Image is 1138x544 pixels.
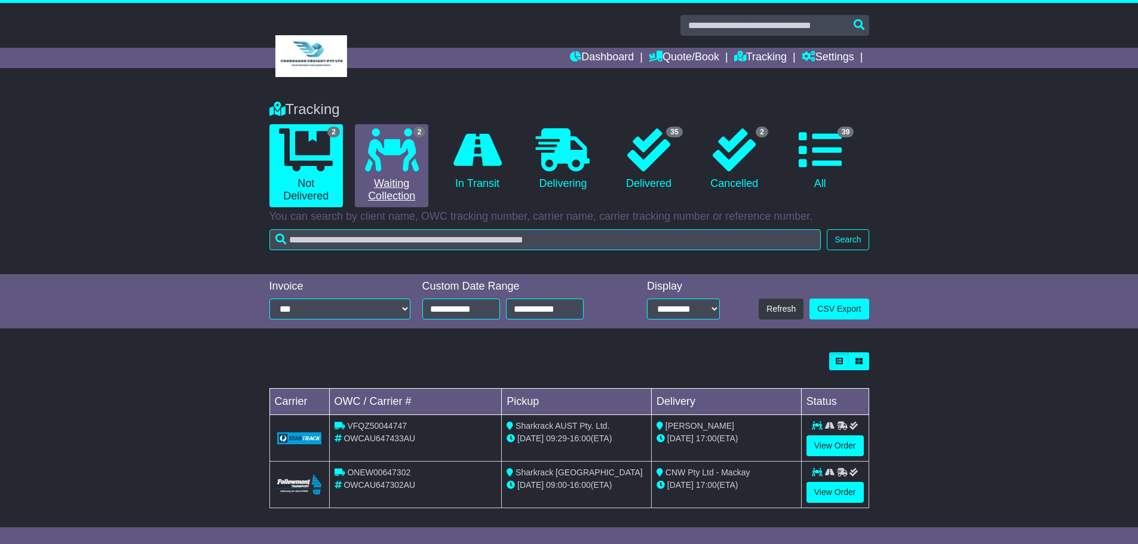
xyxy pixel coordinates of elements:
[546,434,567,443] span: 09:29
[783,124,857,195] a: 39 All
[698,124,771,195] a: 2 Cancelled
[665,468,750,477] span: CNW Pty Ltd - Mackay
[507,479,646,491] div: - (ETA)
[269,389,329,415] td: Carrier
[657,479,796,491] div: (ETA)
[269,124,343,207] a: 2 Not Delivered
[806,482,864,503] a: View Order
[838,127,854,137] span: 39
[347,421,407,431] span: VFQZ50044747
[517,434,544,443] span: [DATE]
[802,48,854,68] a: Settings
[355,124,428,207] a: 2 Waiting Collection
[269,280,410,293] div: Invoice
[343,480,415,490] span: OWCAU647302AU
[502,389,652,415] td: Pickup
[546,480,567,490] span: 09:00
[696,434,717,443] span: 17:00
[647,280,720,293] div: Display
[801,389,869,415] td: Status
[507,432,646,445] div: - (ETA)
[347,468,410,477] span: ONEW00647302
[696,480,717,490] span: 17:00
[329,389,502,415] td: OWC / Carrier #
[734,48,787,68] a: Tracking
[413,127,426,137] span: 2
[570,434,591,443] span: 16:00
[756,127,768,137] span: 2
[526,124,600,195] a: Delivering
[440,124,514,195] a: In Transit
[806,435,864,456] a: View Order
[666,127,682,137] span: 35
[651,389,801,415] td: Delivery
[263,101,875,118] div: Tracking
[759,299,803,319] button: Refresh
[269,210,869,223] p: You can search by client name, OWC tracking number, carrier name, carrier tracking number or refe...
[570,480,591,490] span: 16:00
[516,468,643,477] span: Sharkrack [GEOGRAPHIC_DATA]
[612,124,685,195] a: 35 Delivered
[657,432,796,445] div: (ETA)
[649,48,719,68] a: Quote/Book
[570,48,634,68] a: Dashboard
[667,434,694,443] span: [DATE]
[665,421,734,431] span: [PERSON_NAME]
[516,421,609,431] span: Sharkrack AUST Pty. Ltd.
[277,432,322,444] img: GetCarrierServiceLogo
[327,127,340,137] span: 2
[809,299,869,319] a: CSV Export
[343,434,415,443] span: OWCAU647433AU
[422,280,614,293] div: Custom Date Range
[517,480,544,490] span: [DATE]
[667,480,694,490] span: [DATE]
[277,475,322,494] img: Followmont_Transport.png
[827,229,869,250] button: Search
